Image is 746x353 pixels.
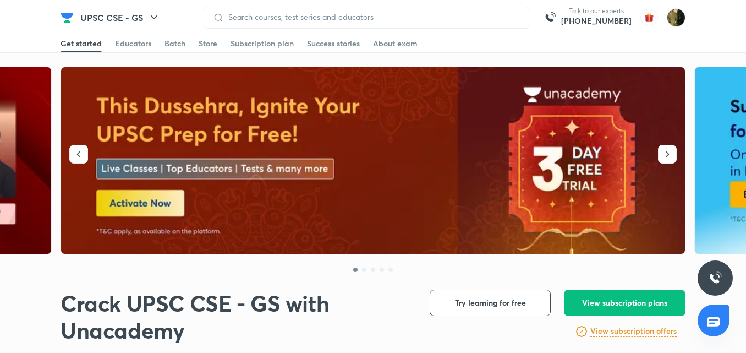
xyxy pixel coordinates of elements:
a: View subscription offers [590,325,677,338]
a: About exam [373,35,418,52]
a: Get started [61,35,102,52]
img: Ruhi Chi [667,8,685,27]
button: UPSC CSE - GS [74,7,167,29]
div: Subscription plan [231,38,294,49]
div: Get started [61,38,102,49]
button: View subscription plans [564,290,685,316]
a: [PHONE_NUMBER] [561,15,632,26]
a: Store [199,35,217,52]
a: Batch [164,35,185,52]
h1: Crack UPSC CSE - GS with Unacademy [61,290,412,344]
span: Try learning for free [455,297,526,308]
a: Success stories [307,35,360,52]
button: Try learning for free [430,290,551,316]
a: Subscription plan [231,35,294,52]
div: Batch [164,38,185,49]
div: About exam [373,38,418,49]
div: Educators [115,38,151,49]
img: Company Logo [61,11,74,24]
h6: View subscription offers [590,325,677,337]
a: Educators [115,35,151,52]
p: Talk to our experts [561,7,632,15]
img: avatar [640,9,658,26]
img: call-us [539,7,561,29]
div: Store [199,38,217,49]
span: View subscription plans [582,297,667,308]
input: Search courses, test series and educators [224,13,521,21]
img: ttu [709,271,722,285]
div: Success stories [307,38,360,49]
